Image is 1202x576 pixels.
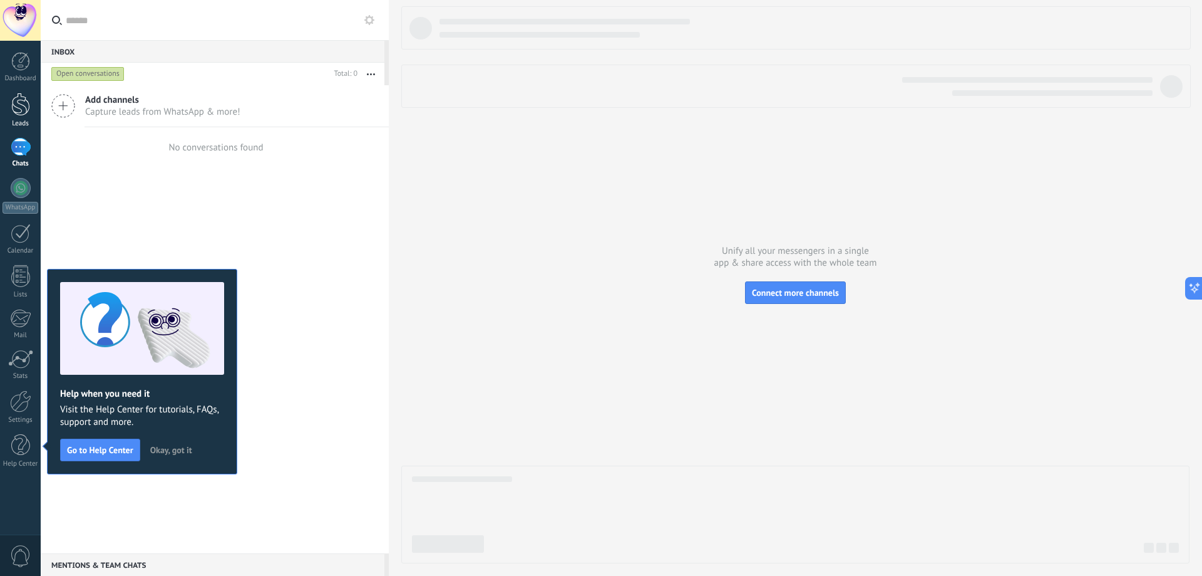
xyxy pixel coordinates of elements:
[51,66,125,81] div: Open conversations
[329,68,357,80] div: Total: 0
[85,106,240,118] span: Capture leads from WhatsApp & more!
[3,120,39,128] div: Leads
[60,439,140,461] button: Go to Help Center
[3,416,39,424] div: Settings
[3,291,39,299] div: Lists
[60,388,224,400] h2: Help when you need it
[145,441,198,459] button: Okay, got it
[745,281,846,304] button: Connect more channels
[41,40,384,63] div: Inbox
[168,142,263,154] div: No conversations found
[3,372,39,380] div: Stats
[67,446,133,454] span: Go to Help Center
[3,332,39,340] div: Mail
[60,404,224,429] span: Visit the Help Center for tutorials, FAQs, support and more.
[3,75,39,83] div: Dashboard
[3,460,39,468] div: Help Center
[752,287,839,298] span: Connect more channels
[3,160,39,168] div: Chats
[3,247,39,255] div: Calendar
[41,553,384,576] div: Mentions & Team chats
[85,94,240,106] span: Add channels
[3,202,38,214] div: WhatsApp
[150,446,192,454] span: Okay, got it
